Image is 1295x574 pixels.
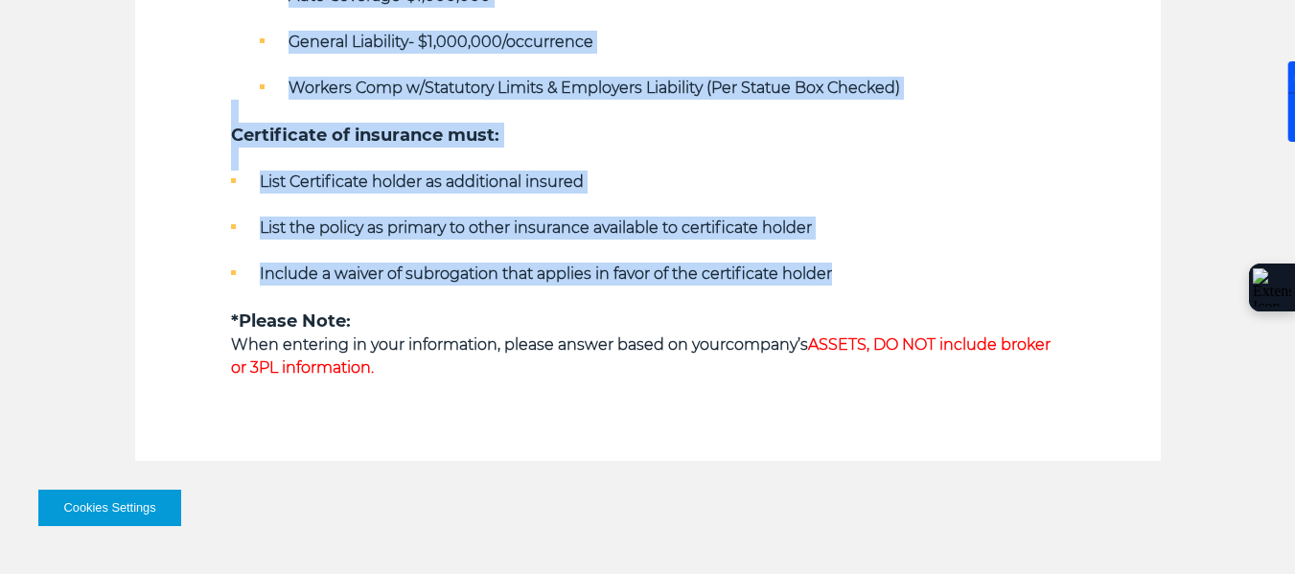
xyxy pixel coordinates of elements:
[1253,268,1291,307] img: Extension Icon
[260,172,584,191] strong: List Certificate holder as additional insured
[260,264,832,283] strong: Include a waiver of subrogation that applies in favor of the certificate holder
[38,490,181,526] button: Cookies Settings
[289,79,900,97] strong: Workers Comp w/Statutory Limits & Employers Liability (Per Statue Box Checked)
[231,310,351,332] strong: *Please Note:
[260,218,812,237] strong: List the policy as primary to other insurance available to certificate holder
[231,125,499,146] strong: Certificate of insurance must:
[289,33,593,51] strong: General Liability- $1,000,000/occurrence
[231,335,726,354] strong: When entering in your information, please answer based on your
